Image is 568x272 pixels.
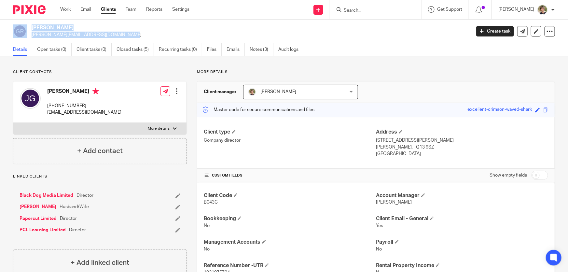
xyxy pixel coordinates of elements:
[204,262,376,269] h4: Reference Number -UTR
[101,6,116,13] a: Clients
[204,223,210,228] span: No
[20,215,57,222] a: Papercut Limited
[76,43,112,56] a: Client tasks (0)
[77,146,123,156] h4: + Add contact
[376,262,548,269] h4: Rental Property Income
[204,247,210,251] span: No
[376,192,548,199] h4: Account Manager
[376,215,548,222] h4: Client Email - General
[172,6,189,13] a: Settings
[376,200,412,205] span: [PERSON_NAME]
[204,200,218,205] span: B043C
[20,192,73,199] a: Black Dog Media Limited
[20,227,66,233] a: PCL Learning Limited
[376,247,382,251] span: No
[20,88,41,109] img: svg%3E
[467,106,532,114] div: excellent-crimson-waved-shark
[204,239,376,246] h4: Management Accounts
[13,24,27,38] img: svg%3E
[47,103,121,109] p: ‭[PHONE_NUMBER]
[13,69,187,75] p: Client contacts
[437,7,462,12] span: Get Support
[343,8,402,14] input: Search
[537,5,548,15] img: High%20Res%20Andrew%20Price%20Accountants_Poppy%20Jakes%20photography-1142.jpg
[376,144,548,150] p: [PERSON_NAME], TQ13 9SZ
[47,109,121,116] p: [EMAIL_ADDRESS][DOMAIN_NAME]
[20,204,56,210] a: [PERSON_NAME]
[376,150,548,157] p: [GEOGRAPHIC_DATA]
[204,215,376,222] h4: Bookkeeping
[148,126,170,131] p: More details
[204,129,376,136] h4: Client type
[204,89,237,95] h3: Client manager
[32,32,466,38] p: [PERSON_NAME][EMAIL_ADDRESS][DOMAIN_NAME]
[376,223,383,228] span: Yes
[126,6,136,13] a: Team
[204,173,376,178] h4: CUSTOM FIELDS
[71,258,129,268] h4: + Add linked client
[248,88,256,96] img: High%20Res%20Andrew%20Price%20Accountants_Poppy%20Jakes%20photography-1142.jpg
[76,192,93,199] span: Director
[250,43,273,56] a: Notes (3)
[204,192,376,199] h4: Client Code
[60,204,89,210] span: Husband/Wife
[498,6,534,13] p: [PERSON_NAME]
[92,88,99,94] i: Primary
[32,24,380,31] h2: [PERSON_NAME]
[37,43,72,56] a: Open tasks (0)
[146,6,162,13] a: Reports
[60,215,77,222] span: Director
[490,172,527,179] label: Show empty fields
[376,129,548,136] h4: Address
[202,107,314,113] p: Master code for secure communications and files
[197,69,555,75] p: More details
[47,88,121,96] h4: [PERSON_NAME]
[13,5,46,14] img: Pixie
[476,26,514,36] a: Create task
[376,239,548,246] h4: Payroll
[207,43,222,56] a: Files
[13,174,187,179] p: Linked clients
[69,227,86,233] span: Director
[80,6,91,13] a: Email
[60,6,71,13] a: Work
[13,43,32,56] a: Details
[278,43,303,56] a: Audit logs
[117,43,154,56] a: Closed tasks (5)
[227,43,245,56] a: Emails
[376,137,548,144] p: [STREET_ADDRESS][PERSON_NAME]
[159,43,202,56] a: Recurring tasks (0)
[260,90,296,94] span: [PERSON_NAME]
[204,137,376,144] p: Company director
